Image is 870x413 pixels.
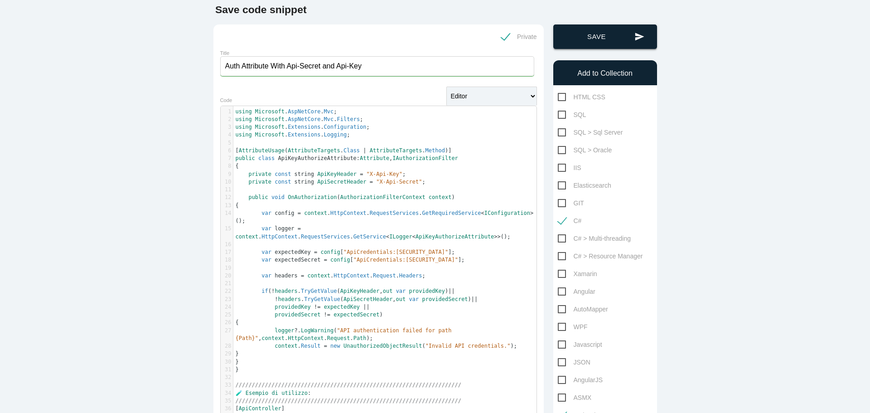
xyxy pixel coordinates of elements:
[317,179,366,185] span: ApiSecretHeader
[221,358,233,366] div: 30
[236,147,452,154] span: [ ( . . )]
[236,390,311,396] span: :
[304,210,327,216] span: context
[324,108,334,115] span: Mvc
[275,171,291,177] span: const
[330,257,350,263] span: config
[221,342,233,350] div: 28
[367,171,402,177] span: "X-Api-Key"
[343,147,360,154] span: Class
[301,327,333,334] span: LogWarning
[340,288,380,294] span: ApiKeyHeader
[275,179,291,185] span: const
[324,124,367,130] span: Configuration
[353,233,386,240] span: GetService
[275,225,294,232] span: logger
[484,210,530,216] span: IConfiguration
[236,382,462,388] span: /////////////////////////////////////////////////////////////////////
[221,319,233,326] div: 26
[558,268,597,280] span: Xamarin
[278,155,356,161] span: ApiKeyAuthorizeAttribute
[248,194,268,200] span: public
[261,249,271,255] span: var
[317,171,357,177] span: ApiKeyHeader
[558,357,590,368] span: JSON
[558,251,643,262] span: C# > Resource Manager
[324,257,327,263] span: =
[221,264,233,272] div: 19
[221,225,233,233] div: 15
[324,304,360,310] span: expectedKey
[248,179,271,185] span: private
[221,170,233,178] div: 9
[258,155,275,161] span: class
[239,147,285,154] span: AttributeUsage
[558,286,595,297] span: Angular
[288,335,324,341] span: HttpContext
[236,108,252,115] span: using
[221,350,233,358] div: 29
[376,179,422,185] span: "X-Api-Secret"
[221,123,233,131] div: 3
[320,249,340,255] span: config
[429,194,452,200] span: context
[383,288,393,294] span: out
[416,233,494,240] span: ApiKeyAuthorizeAttribute
[301,343,320,349] span: Result
[221,280,233,287] div: 21
[422,210,481,216] span: GetRequiredService
[295,327,298,334] span: ?
[236,366,239,373] span: }
[275,311,320,318] span: providedSecret
[236,116,252,122] span: using
[288,124,320,130] span: Extensions
[396,296,406,302] span: out
[261,225,271,232] span: var
[236,327,455,341] span: . ( , . . . );
[275,304,310,310] span: providedKey
[399,272,422,279] span: Headers
[221,381,233,389] div: 33
[558,321,588,333] span: WPF
[412,233,416,240] span: <
[221,366,233,374] div: 31
[275,296,278,302] span: !
[530,210,533,216] span: >
[301,288,337,294] span: TryGetValue
[386,233,389,240] span: <
[553,24,657,49] button: sendSave
[271,288,275,294] span: !
[236,155,255,161] span: public
[221,108,233,116] div: 1
[239,405,281,412] span: ApiController
[333,272,369,279] span: HttpContext
[221,272,233,280] div: 20
[255,116,285,122] span: Microsoft
[314,249,317,255] span: =
[370,147,422,154] span: AttributeTargets
[288,194,337,200] span: OnAuthorization
[261,335,285,341] span: context
[236,343,517,349] span: . ( );
[330,343,340,349] span: new
[330,210,366,216] span: HttpContext
[340,194,425,200] span: AuthorizationFilterContext
[261,288,268,294] span: if
[324,131,347,138] span: Logging
[301,233,350,240] span: RequestServices
[255,124,285,130] span: Microsoft
[558,145,612,156] span: SQL > Oracle
[221,162,233,170] div: 8
[221,241,233,248] div: 16
[236,171,406,177] span: ;
[558,304,608,315] span: AutoMapper
[236,179,425,185] span: ;
[236,272,425,279] span: . . . ;
[221,374,233,381] div: 32
[236,124,370,130] span: . . ;
[558,92,605,103] span: HTML CSS
[409,296,419,302] span: var
[370,210,419,216] span: RequestServices
[494,233,500,240] span: >>
[221,296,233,303] div: 23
